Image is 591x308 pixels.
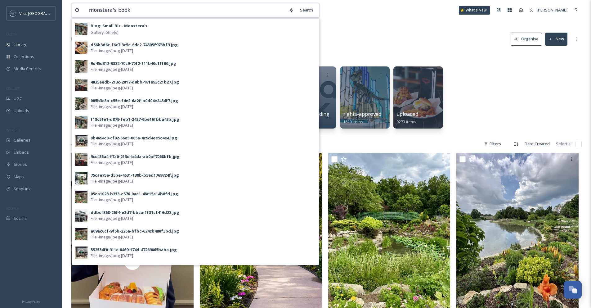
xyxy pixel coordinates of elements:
[75,42,87,54] img: d6468fbb-5f1c-4b36-bc26-e640b5e3a4ed.jpg
[91,172,179,178] div: 75cae75e-d5be-4631-138b-b5ed1769724f.jpg
[343,119,363,125] span: 1620 items
[545,33,567,45] button: New
[91,135,177,141] div: 9b4694c3-cf92-56e5-005a-4c9d4ee5c4e4.jpg
[91,29,118,35] span: Gallery - 5 file(s)
[14,108,29,114] span: Uploads
[14,66,41,72] span: Media Centres
[6,32,17,37] span: MEDIA
[91,178,133,184] span: File - image/jpeg - [DATE]
[91,61,176,66] div: 9d45d312-9382-70c9-70f2-111b40c11f00.jpg
[22,297,40,305] a: Privacy Policy
[564,281,582,299] button: Open Chat
[75,135,87,147] img: 00367d95-c9ce-4a22-a2fc-a14425824e37.jpg
[14,161,27,167] span: Stories
[91,48,133,54] span: File - image/jpeg - [DATE]
[91,191,178,197] div: 05ea1028-b313-e576-0ae1-48c15a14b8fd.jpg
[75,97,87,110] img: c44d5907-a5cf-415a-86d8-735767c78904.jpg
[396,119,416,125] span: 9273 items
[14,42,26,48] span: Library
[91,197,133,203] span: File - image/jpeg - [DATE]
[91,234,133,240] span: File - image/jpeg - [DATE]
[343,111,381,117] span: rights-approved
[91,228,179,234] div: a09ac6cf-9f5b-226a-bfbc-624cb480f3bd.jpg
[91,122,133,128] span: File - image/jpeg - [DATE]
[91,160,133,165] span: File - image/jpeg - [DATE]
[396,111,418,125] a: uploaded9273 items
[14,96,22,102] span: UGC
[86,3,286,17] input: Search your library
[343,111,381,125] a: rights-approved1620 items
[91,154,180,160] div: 9cc455a4-f7a0-213d-b4da-ab0af7068bfb.jpg
[75,209,87,222] img: ca66f12b-b969-4819-a94f-91f35cc2ea5b.jpg
[91,23,147,29] strong: Blog: Small Biz - Monstera's
[14,174,24,180] span: Maps
[91,247,177,253] div: 552534f0-911c-8469-174d-47269865baba.jpg
[71,141,84,147] span: 40 file s
[75,153,87,166] img: 66dd95bd-e10e-4e83-b558-d27381ee8e13.jpg
[6,128,20,132] span: WIDGETS
[75,79,87,91] img: dbf06f09-b56e-4b1d-9f6b-30908b2ef8b8.jpg
[75,191,87,203] img: 6c80262e-f21a-4a7d-a064-37184d65996c.jpg
[91,98,178,104] div: 005b3c8b-c55e-f4e2-6a2f-b0d04e2484f7.jpg
[481,138,504,150] div: Filters
[14,186,31,192] span: SnapLink
[91,104,133,110] span: File - image/jpeg - [DATE]
[91,215,133,221] span: File - image/jpeg - [DATE]
[6,86,20,91] span: COLLECT
[396,111,418,117] span: uploaded
[297,4,316,16] div: Search
[91,42,178,48] div: d56b3d6c-f6c7-3c5e-6dc2-74305f973bf9.jpg
[14,215,27,221] span: Socials
[75,247,87,259] img: 1b114344-4258-4ad6-9e08-250c2f3f36cd.jpg
[14,54,34,60] span: Collections
[522,138,553,150] div: Date Created
[14,149,29,155] span: Embeds
[75,116,87,129] img: f623b782-4adb-4b57-a0c7-e72f456c1b13.jpg
[91,210,179,215] div: ddbcf368-26f4-e3d7-bbca-1f81cf416d23.jpg
[19,10,67,16] span: Visit [GEOGRAPHIC_DATA]
[14,137,30,143] span: Galleries
[537,7,567,13] span: [PERSON_NAME]
[91,141,133,147] span: File - image/jpeg - [DATE]
[91,79,179,85] div: 4035eedb-213c-2017-d8bb-181e93c21b27.jpg
[556,141,572,147] span: Select all
[511,33,542,45] button: Organise
[91,85,133,91] span: File - image/jpeg - [DATE]
[91,253,133,259] span: File - image/jpeg - [DATE]
[22,300,40,304] span: Privacy Policy
[75,228,87,240] img: 7af59981-eac7-475c-b507-ca10a587f546.jpg
[75,23,87,35] img: f623b782-4adb-4b57-a0c7-e72f456c1b13.jpg
[511,33,545,45] a: Organise
[75,172,87,184] img: eddd8700-1fec-4f2a-a2d1-53eb238945da.jpg
[526,4,571,16] a: [PERSON_NAME]
[6,206,19,211] span: SOCIALS
[91,66,133,72] span: File - image/jpeg - [DATE]
[459,6,490,15] a: What's New
[75,60,87,73] img: ae90f210-3c90-48a4-8235-0628948ef27e.jpg
[91,116,179,122] div: f18c51e1-d879-feb1-2427-6be16fbba43b.jpg
[10,10,16,16] img: c3es6xdrejuflcaqpovn.png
